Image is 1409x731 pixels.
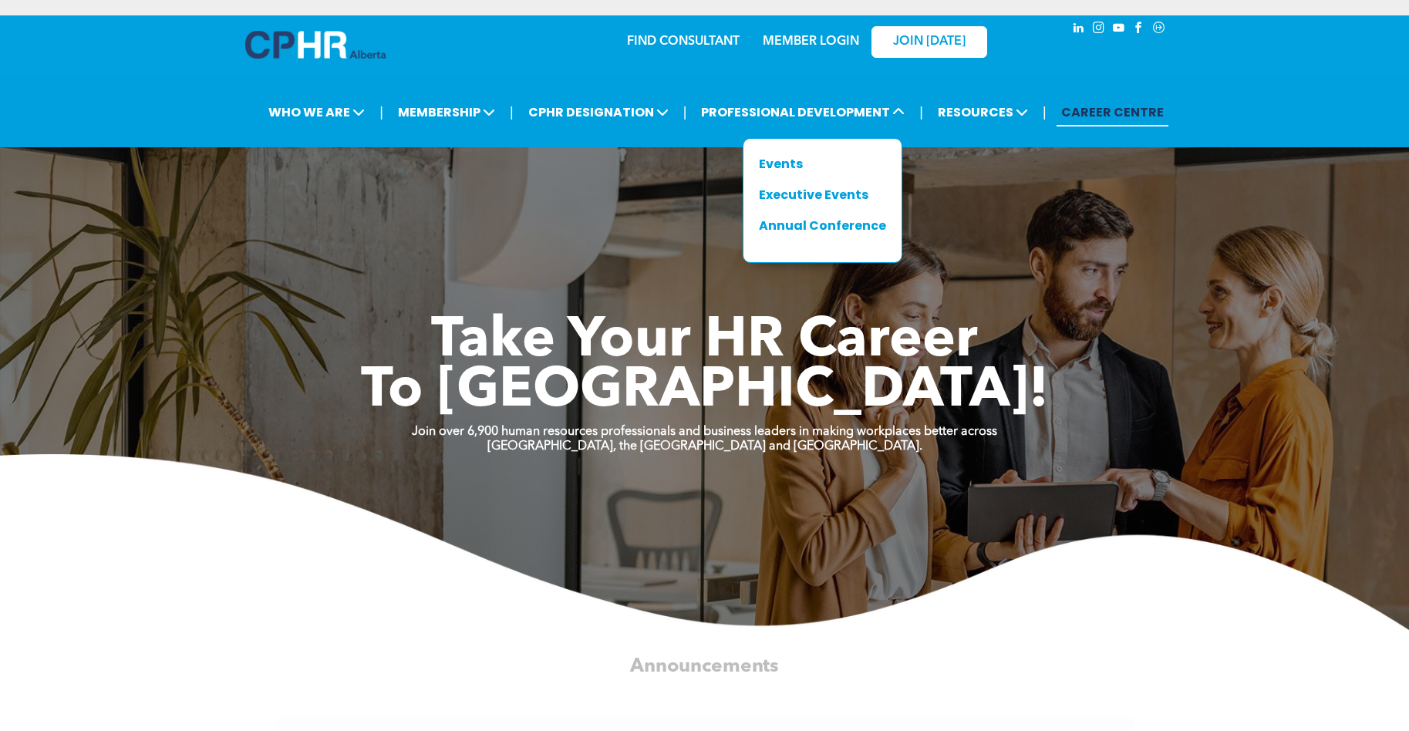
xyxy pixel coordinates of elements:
[696,98,909,126] span: PROFESSIONAL DEVELOPMENT
[361,364,1049,419] span: To [GEOGRAPHIC_DATA]!
[759,154,886,173] a: Events
[431,314,978,369] span: Take Your HR Career
[763,35,859,48] a: MEMBER LOGIN
[893,35,966,49] span: JOIN [DATE]
[1131,19,1148,40] a: facebook
[683,96,687,128] li: |
[1057,98,1168,126] a: CAREER CENTRE
[524,98,673,126] span: CPHR DESIGNATION
[393,98,500,126] span: MEMBERSHIP
[759,185,886,204] a: Executive Events
[379,96,383,128] li: |
[759,216,886,235] a: Annual Conference
[630,657,778,676] span: Announcements
[759,154,874,173] div: Events
[933,98,1033,126] span: RESOURCES
[264,98,369,126] span: WHO WE ARE
[759,216,874,235] div: Annual Conference
[412,426,997,438] strong: Join over 6,900 human resources professionals and business leaders in making workplaces better ac...
[1151,19,1168,40] a: Social network
[510,96,514,128] li: |
[1043,96,1047,128] li: |
[487,440,922,453] strong: [GEOGRAPHIC_DATA], the [GEOGRAPHIC_DATA] and [GEOGRAPHIC_DATA].
[245,31,386,59] img: A blue and white logo for cp alberta
[1090,19,1107,40] a: instagram
[919,96,923,128] li: |
[627,35,740,48] a: FIND CONSULTANT
[871,26,987,58] a: JOIN [DATE]
[759,185,874,204] div: Executive Events
[1070,19,1087,40] a: linkedin
[1111,19,1128,40] a: youtube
